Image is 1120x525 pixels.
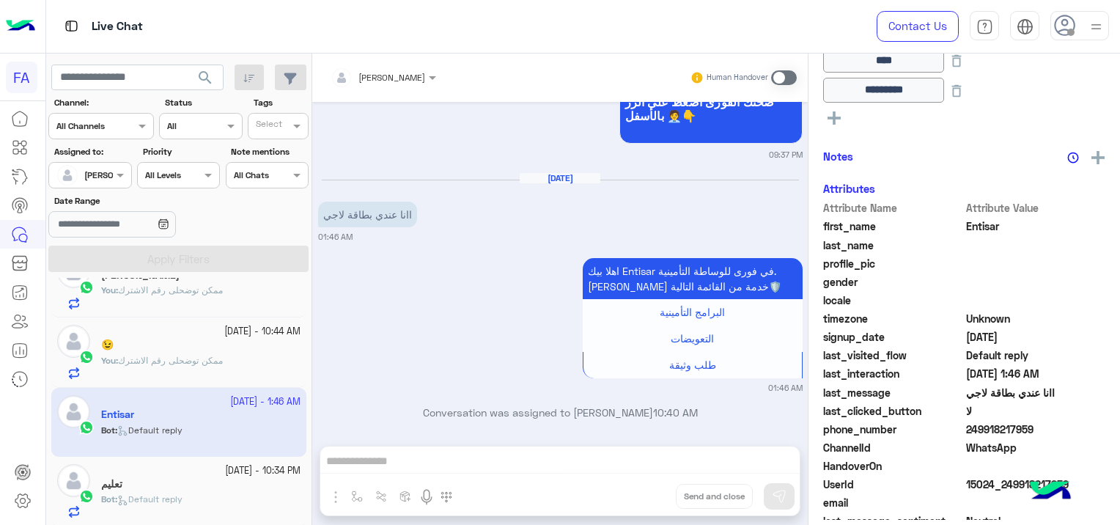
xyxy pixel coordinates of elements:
img: tab [976,18,993,35]
label: Priority [143,145,218,158]
div: Select [254,117,282,134]
img: hulul-logo.png [1025,466,1076,518]
small: 01:46 AM [318,231,353,243]
span: ChannelId [823,440,963,455]
span: 2025-10-01T22:46:36.56Z [966,366,1106,381]
img: defaultAdmin.png [57,464,90,497]
img: notes [1067,152,1079,164]
p: 2/10/2025, 1:46 AM [583,258,803,299]
img: tab [62,17,81,35]
div: FA [6,62,37,93]
h6: Notes [823,150,853,163]
label: Assigned to: [54,145,130,158]
small: [DATE] - 10:34 PM [225,464,301,478]
img: profile [1087,18,1105,36]
span: 15024_249918217959 [966,477,1106,492]
img: add [1091,151,1105,164]
img: WhatsApp [79,350,94,364]
span: Default reply [966,348,1106,363]
span: [PERSON_NAME] [358,72,425,83]
span: locale [823,293,963,308]
b: : [101,493,117,504]
span: null [966,495,1106,510]
span: Attribute Value [966,200,1106,216]
h5: تعليم [101,478,122,491]
span: التعويضات [671,332,714,345]
span: 249918217959 [966,422,1106,437]
span: Entisar [966,219,1106,234]
span: last_name [823,238,963,253]
label: Note mentions [231,145,306,158]
button: search [188,65,224,96]
small: [DATE] - 10:44 AM [224,325,301,339]
h5: 😉 [101,339,114,351]
span: Default reply [117,493,183,504]
span: Attribute Name [823,200,963,216]
span: first_name [823,219,963,234]
span: phone_number [823,422,963,437]
span: null [966,293,1106,308]
h6: Attributes [823,182,875,195]
small: Human Handover [707,72,768,84]
span: البرامج التأمينية [660,306,725,318]
span: اانا عندي بطاقة لاجي [966,385,1106,400]
span: ممكن توضحلى رقم الاشترك [118,284,223,295]
span: search [196,69,214,87]
span: profile_pic [823,256,963,271]
small: 09:37 PM [769,149,803,161]
p: 2/10/2025, 1:46 AM [318,202,417,227]
button: Send and close [676,484,753,509]
span: last_visited_flow [823,348,963,363]
label: Status [165,96,240,109]
img: WhatsApp [79,489,94,504]
span: email [823,495,963,510]
span: null [966,274,1106,290]
span: HandoverOn [823,458,963,474]
span: طلب وثيقة [669,359,716,371]
span: UserId [823,477,963,492]
label: Channel: [54,96,152,109]
p: Conversation was assigned to [PERSON_NAME] [318,405,803,420]
button: Apply Filters [48,246,309,272]
img: tab [1017,18,1034,35]
a: tab [970,11,999,42]
p: Live Chat [92,17,143,37]
label: Date Range [54,194,218,208]
span: last_message [823,385,963,400]
img: defaultAdmin.png [57,165,78,186]
span: last_clicked_button [823,403,963,419]
b: : [101,355,118,366]
span: 2025-08-27T13:23:25.01Z [966,329,1106,345]
span: gender [823,274,963,290]
span: 10:40 AM [653,406,698,419]
span: ممكن توضحلى رقم الاشترك [118,355,223,366]
span: Bot [101,493,115,504]
span: لا [966,403,1106,419]
span: You [101,284,116,295]
span: signup_date [823,329,963,345]
h6: [DATE] [520,173,600,183]
span: last_interaction [823,366,963,381]
img: Logo [6,11,35,42]
img: defaultAdmin.png [57,325,90,358]
small: 01:46 AM [768,382,803,394]
b: : [101,284,118,295]
span: Unknown [966,311,1106,326]
span: null [966,458,1106,474]
a: Contact Us [877,11,959,42]
span: 2 [966,440,1106,455]
img: WhatsApp [79,280,94,295]
span: timezone [823,311,963,326]
span: You [101,355,116,366]
label: Tags [254,96,307,109]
